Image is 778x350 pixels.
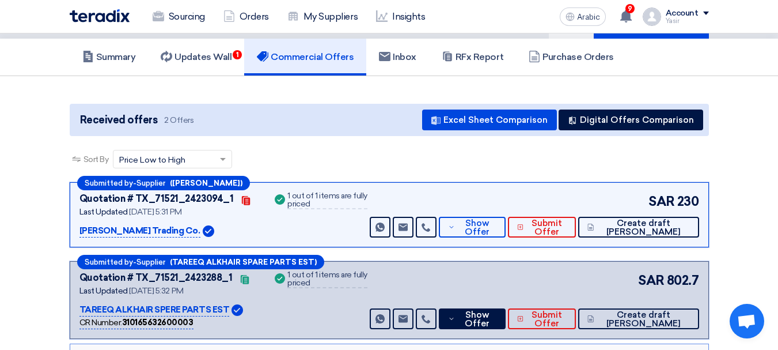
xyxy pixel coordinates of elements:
[79,272,233,283] font: Quotation # TX_71521_2423288_1
[559,110,703,130] button: Digital Offers Comparison
[648,194,675,209] font: SAR
[465,310,489,329] font: Show Offer
[465,218,489,237] font: Show Offer
[85,258,133,266] font: Submitted by
[439,308,505,329] button: Show Offer
[667,273,699,288] font: 802.7
[119,155,185,165] font: Price Low to High
[393,51,416,62] font: Inbox
[169,11,205,22] font: Sourcing
[170,258,317,266] font: (TAREEQ ALKHAIR SPARE PARTS EST)
[79,286,128,296] font: Last Updated
[278,4,367,29] a: My Suppliers
[164,115,193,125] font: 2 Offers
[578,308,699,329] button: Create draft [PERSON_NAME]
[638,273,665,288] font: SAR
[129,207,181,217] font: [DATE] 5:31 PM
[542,51,614,62] font: Purchase Orders
[628,5,632,13] font: 9
[136,179,165,187] font: Supplier
[122,318,193,328] font: 310165632600003
[508,308,576,329] button: Submit Offer
[133,258,136,267] font: -
[133,179,136,188] font: -
[577,12,600,22] font: Arabic
[79,225,200,236] font: [PERSON_NAME] Trading Co.
[85,179,133,187] font: Submitted by
[677,194,699,209] font: 230
[532,310,562,329] font: Submit Offer
[516,39,627,76] a: Purchase Orders
[143,4,214,29] a: Sourcing
[443,115,548,125] font: Excel Sheet Comparison
[532,218,562,237] font: Submit Offer
[508,217,576,238] button: Submit Offer
[236,51,239,59] font: 1
[578,217,699,238] button: Create draft [PERSON_NAME]
[366,39,429,76] a: Inbox
[244,39,366,76] a: Commercial Offers
[174,51,231,62] font: Updates Wall
[84,155,109,164] font: Sort By
[606,218,681,237] font: Create draft [PERSON_NAME]
[79,304,230,315] font: TAREEQ ALKHAIR SPERE PARTS EST
[666,17,680,25] font: Yasir
[136,258,165,266] font: Supplier
[214,4,278,29] a: Orders
[367,4,434,29] a: Insights
[456,51,503,62] font: RFx Report
[96,51,136,62] font: Summary
[580,115,694,125] font: Digital Offers Comparison
[730,304,764,338] div: Open chat
[429,39,516,76] a: RFx Report
[70,9,130,22] img: Teradix logo
[666,8,699,18] font: Account
[231,304,243,316] img: Verified Account
[80,114,158,126] font: Received offers
[70,39,149,76] a: Summary
[148,39,244,76] a: Updates Wall1
[560,7,606,26] button: Arabic
[287,270,367,288] font: 1 out of 1 items are fully priced
[79,318,122,328] font: CR Number:
[303,11,358,22] font: My Suppliers
[287,191,367,209] font: 1 out of 1 items are fully priced
[606,310,681,329] font: Create draft [PERSON_NAME]
[170,179,242,187] font: ([PERSON_NAME])
[129,286,183,296] font: [DATE] 5:32 PM
[392,11,425,22] font: Insights
[79,207,128,217] font: Last Updated
[79,193,234,204] font: Quotation # TX_71521_2423094_1
[643,7,661,26] img: profile_test.png
[439,217,505,238] button: Show Offer
[203,225,214,237] img: Verified Account
[271,51,354,62] font: Commercial Offers
[240,11,269,22] font: Orders
[422,110,557,130] button: Excel Sheet Comparison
